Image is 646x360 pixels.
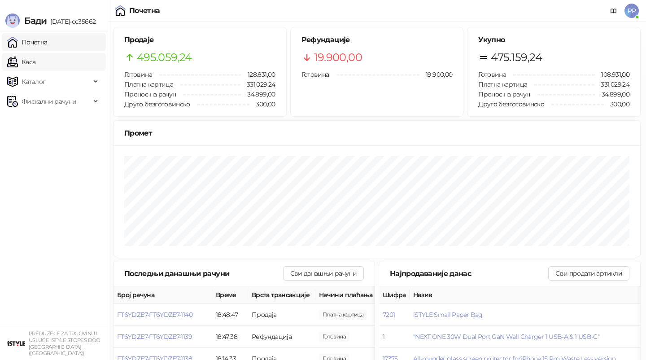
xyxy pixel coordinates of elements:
th: Број рачуна [113,286,212,304]
th: Начини плаћања [315,286,405,304]
span: 19.900,00 [419,70,452,79]
span: 19.900,00 [314,49,362,66]
span: 300,00 [249,99,275,109]
div: Последњи данашњи рачуни [124,268,283,279]
th: Време [212,286,248,304]
button: 1 [383,333,384,341]
span: Друго безготовинско [478,100,544,108]
button: FT6YDZE7-FT6YDZE7-1140 [117,311,192,319]
h5: Продаје [124,35,275,45]
span: 34.899,00 [241,89,275,99]
span: [DATE]-cc35662 [47,18,96,26]
span: Готовина [478,70,506,79]
img: 64x64-companyLogo-77b92cf4-9946-4f36-9751-bf7bb5fd2c7d.png [7,334,25,352]
span: PP [624,4,639,18]
div: Промет [124,127,629,139]
button: Сви данашњи рачуни [283,266,364,281]
span: Пренос на рачун [478,90,530,98]
span: Платна картица [478,80,527,88]
a: Каса [7,53,35,71]
button: FT6YDZE7-FT6YDZE7-1139 [117,333,192,341]
th: Врста трансакције [248,286,315,304]
span: 19.900,00 [319,310,367,320]
span: Пренос на рачун [124,90,176,98]
div: Најпродаваније данас [390,268,548,279]
h5: Укупно [478,35,629,45]
span: 108.931,00 [595,70,629,79]
td: 18:48:47 [212,304,248,326]
span: Каталог [22,73,46,91]
span: Готовина [124,70,152,79]
span: 495.059,24 [137,49,192,66]
small: PREDUZEĆE ZA TRGOVINU I USLUGE ISTYLE STORES DOO [GEOGRAPHIC_DATA] ([GEOGRAPHIC_DATA]) [29,330,100,356]
span: 128.831,00 [241,70,275,79]
span: 19.900,00 [319,332,349,342]
button: Сви продати артикли [548,266,629,281]
button: 7201 [383,311,395,319]
th: Шифра [379,286,410,304]
span: 331.029,24 [594,79,629,89]
span: 475.159,24 [491,49,542,66]
button: iSTYLE Small Paper Bag [413,311,483,319]
span: Готовина [301,70,329,79]
span: Фискални рачуни [22,92,76,110]
div: Почетна [129,7,160,14]
span: Бади [24,15,47,26]
h5: Рефундације [301,35,453,45]
span: 34.899,00 [595,89,629,99]
a: Документација [607,4,621,18]
span: Друго безготовинско [124,100,190,108]
span: 300,00 [604,99,629,109]
td: Рефундација [248,326,315,348]
a: Почетна [7,33,48,51]
td: 18:47:38 [212,326,248,348]
img: Logo [5,13,20,28]
span: Платна картица [124,80,173,88]
button: "NEXT ONE 30W Dual Port GaN Wall Charger 1 USB-A & 1 USB-C" [413,333,599,341]
span: 331.029,24 [240,79,275,89]
td: Продаја [248,304,315,326]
